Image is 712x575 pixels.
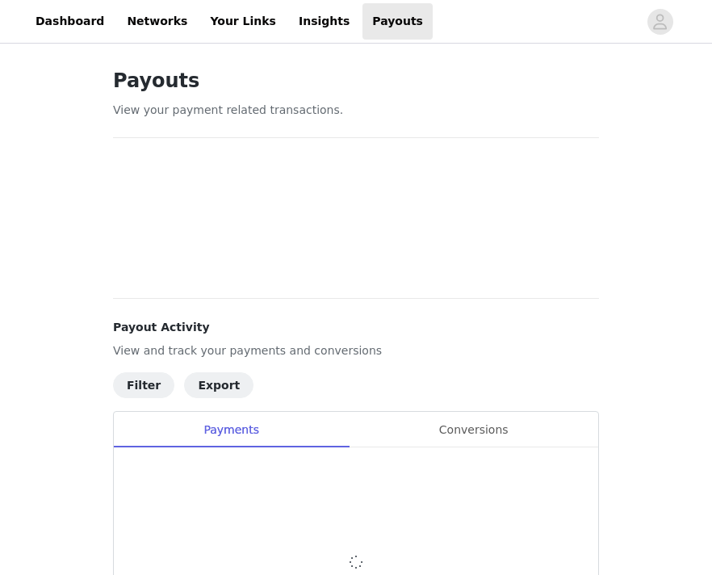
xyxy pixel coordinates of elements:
a: Dashboard [26,3,114,40]
a: Networks [117,3,197,40]
p: View your payment related transactions. [113,102,599,119]
div: avatar [652,9,668,35]
h4: Payout Activity [113,319,599,336]
p: View and track your payments and conversions [113,342,599,359]
div: Conversions [349,412,598,448]
a: Insights [289,3,359,40]
button: Filter [113,372,174,398]
a: Your Links [200,3,286,40]
a: Payouts [362,3,433,40]
button: Export [184,372,253,398]
div: Payments [114,412,349,448]
h1: Payouts [113,66,599,95]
